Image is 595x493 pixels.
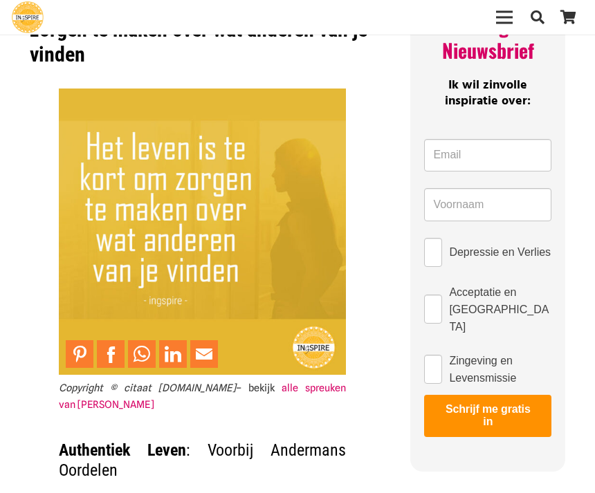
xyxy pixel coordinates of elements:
[424,139,551,172] input: Email
[449,283,551,335] span: Acceptatie en [GEOGRAPHIC_DATA]
[424,355,442,384] input: Zingeving en Levensmissie
[522,1,553,34] a: Zoeken
[128,340,156,368] a: Share to WhatsApp
[424,395,551,437] button: Schrijf me gratis in
[449,243,551,261] span: Depressie en Verlies
[424,238,442,267] input: Depressie en Verlies
[128,340,159,368] li: WhatsApp
[59,382,236,393] em: Copyright © citaat [DOMAIN_NAME]
[97,340,128,368] li: Facebook
[449,352,551,387] span: Zingeving en Levensmissie
[424,188,551,221] input: Voornaam
[159,340,187,368] a: Share to LinkedIn
[442,11,534,64] span: Ontvang de Nieuwsbrief
[424,295,442,324] input: Acceptatie en [GEOGRAPHIC_DATA]
[12,1,44,33] a: Ingspire - het zingevingsplatform met de mooiste spreuken en gouden inzichten over het leven
[59,440,186,460] strong: Authentiek Leven
[59,382,275,393] span: – bekijk
[190,340,218,368] a: Mail to Email This
[59,423,346,481] h2: : Voorbij Andermans Oordelen
[66,340,97,368] li: Pinterest
[97,340,125,368] a: Share to Facebook
[159,340,190,368] li: LinkedIn
[445,75,531,111] span: Ik wil zinvolle inspiratie over:
[190,340,221,368] li: Email This
[66,340,93,368] a: Pin to Pinterest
